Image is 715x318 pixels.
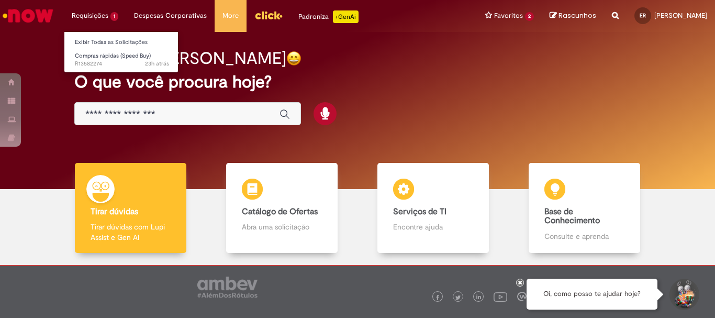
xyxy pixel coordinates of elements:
button: Iniciar Conversa de Suporte [668,279,699,310]
span: 1 [110,12,118,21]
h2: Boa tarde, [PERSON_NAME] [74,49,286,68]
a: Aberto R13582274 : Compras rápidas (Speed Buy) [64,50,180,70]
div: Padroniza [298,10,359,23]
div: Oi, como posso te ajudar hoje? [527,279,657,310]
p: +GenAi [333,10,359,23]
time: 30/09/2025 15:22:08 [145,60,169,68]
p: Tirar dúvidas com Lupi Assist e Gen Ai [91,222,170,243]
b: Catálogo de Ofertas [242,206,318,217]
span: Rascunhos [558,10,596,20]
h2: O que você procura hoje? [74,73,641,91]
p: Abra uma solicitação [242,222,321,232]
ul: Requisições [64,31,178,73]
span: Compras rápidas (Speed Buy) [75,52,151,60]
img: ServiceNow [1,5,55,26]
img: logo_footer_workplace.png [517,292,527,301]
img: happy-face.png [286,51,301,66]
img: logo_footer_youtube.png [494,290,507,303]
img: logo_footer_linkedin.png [476,294,482,301]
span: 2 [525,12,534,21]
a: Base de Conhecimento Consulte e aprenda [509,163,660,254]
b: Serviços de TI [393,206,446,217]
p: Consulte e aprenda [544,231,624,242]
span: 23h atrás [145,60,169,68]
span: ER [640,12,646,19]
span: [PERSON_NAME] [654,11,707,20]
b: Tirar dúvidas [91,206,138,217]
a: Exibir Todas as Solicitações [64,37,180,48]
img: click_logo_yellow_360x200.png [254,7,283,23]
span: Requisições [72,10,108,21]
span: More [222,10,239,21]
span: Favoritos [494,10,523,21]
a: Rascunhos [550,11,596,21]
a: Catálogo de Ofertas Abra uma solicitação [206,163,357,254]
p: Encontre ajuda [393,222,473,232]
span: R13582274 [75,60,169,68]
img: logo_footer_ambev_rotulo_gray.png [197,277,258,298]
img: logo_footer_twitter.png [455,295,461,300]
span: Despesas Corporativas [134,10,207,21]
img: logo_footer_facebook.png [435,295,440,300]
a: Serviços de TI Encontre ajuda [357,163,509,254]
b: Base de Conhecimento [544,206,600,226]
a: Tirar dúvidas Tirar dúvidas com Lupi Assist e Gen Ai [55,163,206,254]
